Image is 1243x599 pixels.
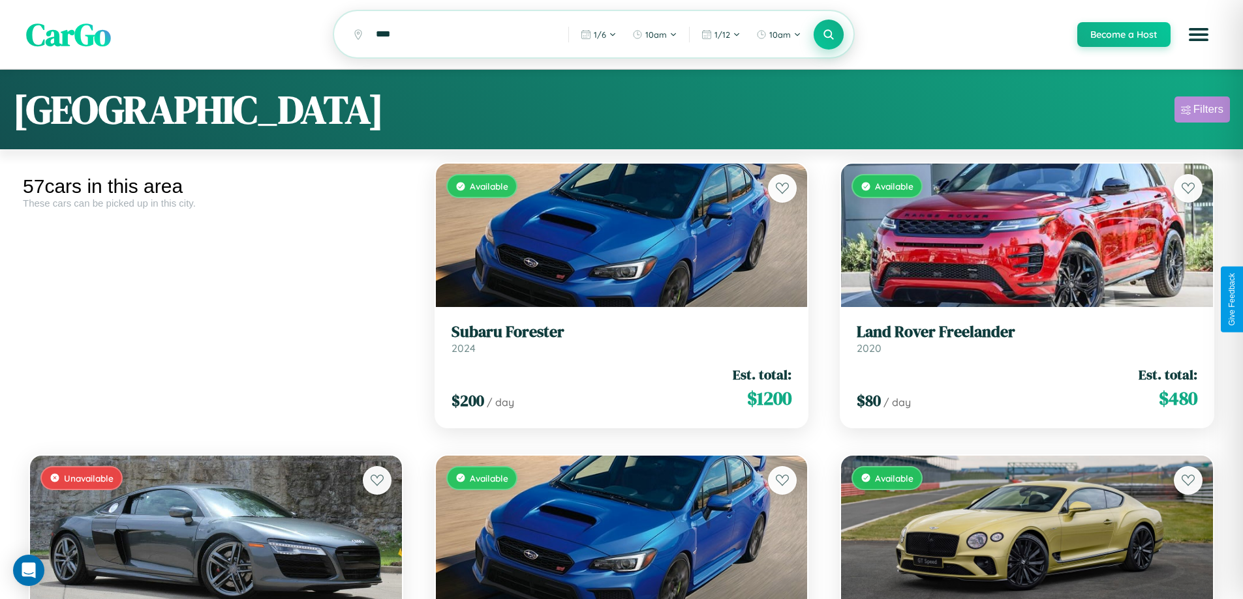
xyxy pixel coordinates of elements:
[13,555,44,586] div: Open Intercom Messenger
[1077,22,1171,47] button: Become a Host
[13,83,384,136] h1: [GEOGRAPHIC_DATA]
[470,473,508,484] span: Available
[857,323,1197,342] h3: Land Rover Freelander
[750,24,808,45] button: 10am
[769,29,791,40] span: 10am
[23,175,409,197] div: 57 cars in this area
[452,390,484,411] span: $ 200
[857,390,881,411] span: $ 80
[574,24,623,45] button: 1/6
[470,181,508,192] span: Available
[875,181,913,192] span: Available
[487,396,514,409] span: / day
[64,473,114,484] span: Unavailable
[714,29,730,40] span: 1 / 12
[452,323,792,342] h3: Subaru Forester
[1180,16,1217,53] button: Open menu
[452,323,792,355] a: Subaru Forester2024
[26,13,111,56] span: CarGo
[875,473,913,484] span: Available
[883,396,911,409] span: / day
[1227,273,1236,326] div: Give Feedback
[1193,103,1223,116] div: Filters
[695,24,747,45] button: 1/12
[645,29,667,40] span: 10am
[1174,96,1230,123] button: Filters
[1139,365,1197,384] span: Est. total:
[1159,385,1197,411] span: $ 480
[626,24,684,45] button: 10am
[452,342,476,355] span: 2024
[857,342,882,355] span: 2020
[747,385,791,411] span: $ 1200
[733,365,791,384] span: Est. total:
[23,197,409,209] div: These cars can be picked up in this city.
[594,29,606,40] span: 1 / 6
[857,323,1197,355] a: Land Rover Freelander2020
